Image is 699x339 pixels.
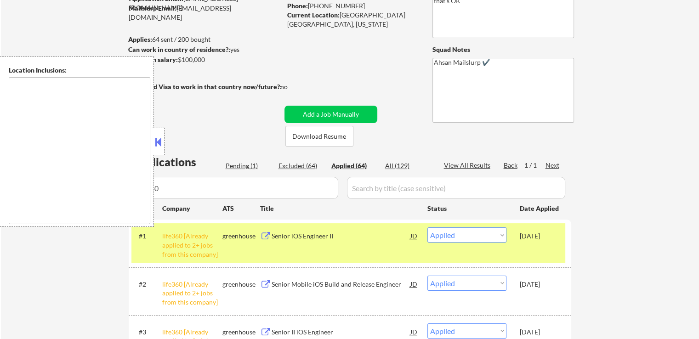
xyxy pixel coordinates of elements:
[128,45,278,54] div: yes
[331,161,377,170] div: Applied (64)
[347,177,565,199] input: Search by title (case sensitive)
[128,55,281,64] div: $100,000
[504,161,518,170] div: Back
[139,280,155,289] div: #2
[139,328,155,337] div: #3
[129,4,281,22] div: [EMAIL_ADDRESS][DOMAIN_NAME]
[128,35,152,43] strong: Applies:
[520,204,560,213] div: Date Applied
[524,161,546,170] div: 1 / 1
[520,280,560,289] div: [DATE]
[162,280,222,307] div: life360 [Already applied to 2+ jobs from this company]
[128,45,230,53] strong: Can work in country of residence?:
[9,66,150,75] div: Location Inclusions:
[129,83,282,90] strong: Will need Visa to work in that country now/future?:
[520,232,560,241] div: [DATE]
[222,232,260,241] div: greenhouse
[162,232,222,259] div: life360 [Already applied to 2+ jobs from this company]
[287,11,417,28] div: [GEOGRAPHIC_DATA] [GEOGRAPHIC_DATA], [US_STATE]
[546,161,560,170] div: Next
[139,232,155,241] div: #1
[131,177,338,199] input: Search by company (case sensitive)
[162,204,222,213] div: Company
[226,161,272,170] div: Pending (1)
[287,11,340,19] strong: Current Location:
[222,204,260,213] div: ATS
[409,276,419,292] div: JD
[128,56,178,63] strong: Minimum salary:
[272,232,410,241] div: Senior iOS Engineer II
[260,204,419,213] div: Title
[280,82,307,91] div: no
[128,35,281,44] div: 64 sent / 200 bought
[287,2,308,10] strong: Phone:
[222,328,260,337] div: greenhouse
[272,328,410,337] div: Senior II iOS Engineer
[284,106,377,123] button: Add a Job Manually
[432,45,574,54] div: Squad Notes
[385,161,431,170] div: All (129)
[409,227,419,244] div: JD
[287,1,417,11] div: [PHONE_NUMBER]
[520,328,560,337] div: [DATE]
[278,161,324,170] div: Excluded (64)
[129,4,176,12] strong: Mailslurp Email:
[444,161,493,170] div: View All Results
[427,200,506,216] div: Status
[272,280,410,289] div: Senior Mobile iOS Build and Release Engineer
[285,126,353,147] button: Download Resume
[131,157,222,168] div: Applications
[222,280,260,289] div: greenhouse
